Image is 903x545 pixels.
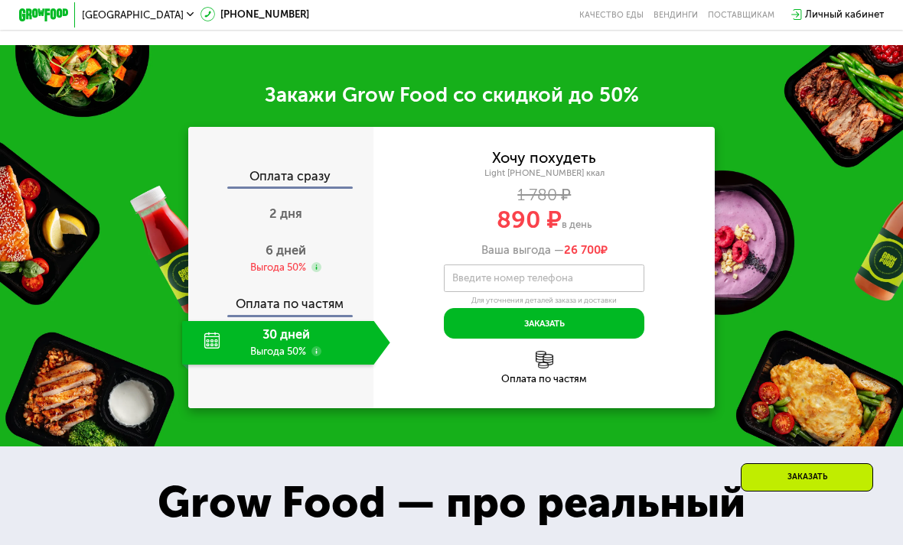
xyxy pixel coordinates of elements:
div: Заказать [741,463,873,491]
div: Light [PHONE_NUMBER] ккал [373,167,715,179]
div: 1 780 ₽ [373,188,715,202]
div: Личный кабинет [805,7,884,22]
span: [GEOGRAPHIC_DATA] [82,10,184,20]
span: в день [562,219,592,230]
span: 2 дня [269,206,302,221]
a: Вендинги [654,10,698,20]
span: 890 ₽ [497,206,562,234]
div: Оплата по частям [189,286,373,315]
div: Ваша выгода — [373,243,715,257]
span: ₽ [564,243,608,257]
span: 26 700 [564,243,601,257]
button: Заказать [444,308,644,338]
a: Качество еды [579,10,644,20]
div: Оплата по частям [373,374,715,384]
label: Введите номер телефона [452,274,573,281]
span: 6 дней [266,243,306,258]
div: Хочу похудеть [492,151,596,165]
a: [PHONE_NUMBER] [200,7,309,22]
img: l6xcnZfty9opOoJh.png [536,351,553,368]
div: Оплата сразу [189,170,373,187]
div: поставщикам [708,10,774,20]
div: Для уточнения деталей заказа и доставки [444,296,644,306]
div: Выгода 50% [250,261,306,274]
